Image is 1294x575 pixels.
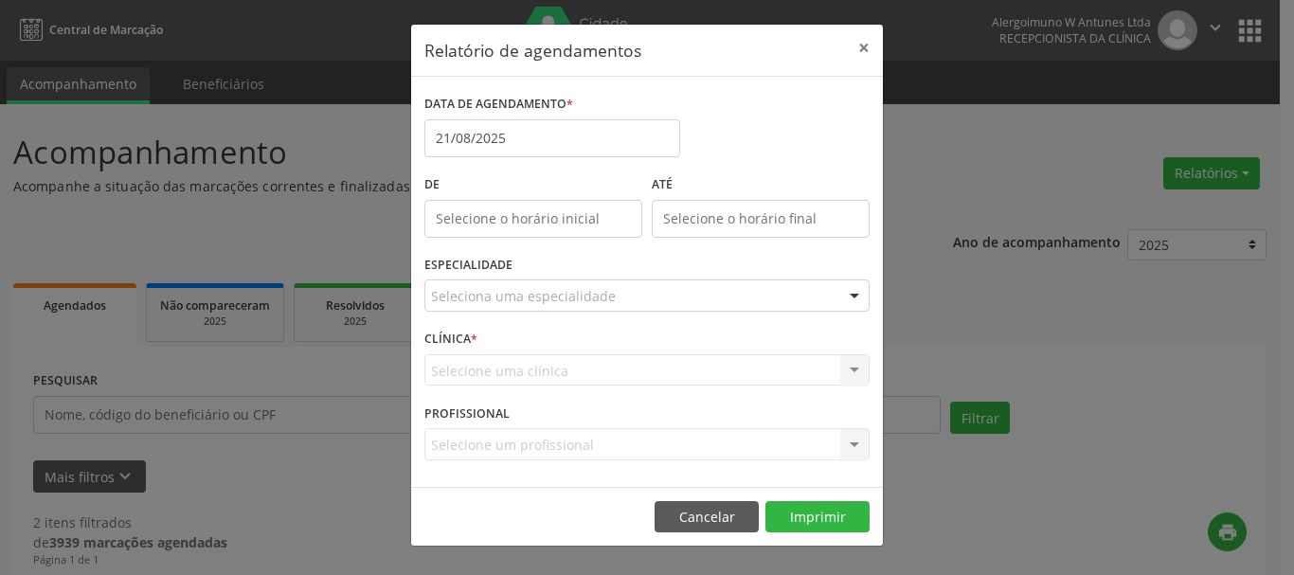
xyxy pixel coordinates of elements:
[655,501,759,533] button: Cancelar
[424,200,642,238] input: Selecione o horário inicial
[652,200,870,238] input: Selecione o horário final
[424,119,680,157] input: Selecione uma data ou intervalo
[424,38,641,63] h5: Relatório de agendamentos
[424,90,573,119] label: DATA DE AGENDAMENTO
[765,501,870,533] button: Imprimir
[845,25,883,71] button: Close
[424,251,512,280] label: ESPECIALIDADE
[424,171,642,200] label: De
[652,171,870,200] label: ATÉ
[424,325,477,354] label: CLÍNICA
[424,399,510,428] label: PROFISSIONAL
[431,286,616,306] span: Seleciona uma especialidade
